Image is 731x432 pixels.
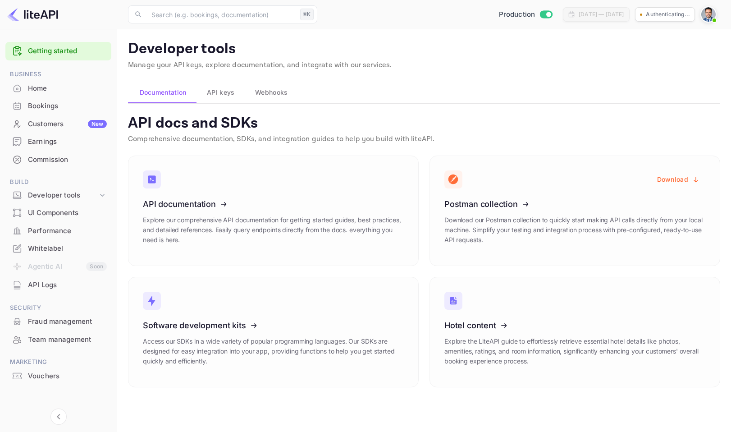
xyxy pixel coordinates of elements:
[143,336,404,366] p: Access our SDKs in a wide variety of popular programming languages. Our SDKs are designed for eas...
[5,357,111,367] span: Marketing
[579,10,624,18] div: [DATE] — [DATE]
[5,313,111,330] a: Fraud management
[444,215,705,245] p: Download our Postman collection to quickly start making API calls directly from your local machin...
[5,42,111,60] div: Getting started
[652,171,705,188] button: Download
[5,240,111,257] a: Whitelabel
[146,5,297,23] input: Search (e.g. bookings, documentation)
[28,119,107,129] div: Customers
[7,7,58,22] img: LiteAPI logo
[28,46,107,56] a: Getting started
[300,9,314,20] div: ⌘K
[5,151,111,169] div: Commission
[5,80,111,97] a: Home
[5,133,111,150] a: Earnings
[50,409,67,425] button: Collapse navigation
[5,151,111,168] a: Commission
[28,317,107,327] div: Fraud management
[495,9,556,20] div: Switch to Sandbox mode
[646,10,690,18] p: Authenticating...
[5,204,111,222] div: UI Components
[444,336,705,366] p: Explore the LiteAPI guide to effortlessly retrieve essential hotel details like photos, amenities...
[5,115,111,132] a: CustomersNew
[5,133,111,151] div: Earnings
[5,204,111,221] a: UI Components
[5,303,111,313] span: Security
[128,82,720,103] div: account-settings tabs
[28,137,107,147] div: Earnings
[5,177,111,187] span: Build
[207,87,234,98] span: API keys
[143,199,404,209] h3: API documentation
[5,188,111,203] div: Developer tools
[143,215,404,245] p: Explore our comprehensive API documentation for getting started guides, best practices, and detai...
[5,368,111,384] a: Vouchers
[5,368,111,385] div: Vouchers
[5,97,111,115] div: Bookings
[128,115,720,133] p: API docs and SDKs
[88,120,107,128] div: New
[5,276,111,294] div: API Logs
[444,199,705,209] h3: Postman collection
[5,240,111,257] div: Whitelabel
[128,40,720,58] p: Developer tools
[5,222,111,239] a: Performance
[28,280,107,290] div: API Logs
[28,244,107,254] div: Whitelabel
[128,134,720,145] p: Comprehensive documentation, SDKs, and integration guides to help you build with liteAPI.
[28,371,107,381] div: Vouchers
[429,277,720,387] a: Hotel contentExplore the LiteAPI guide to effortlessly retrieve essential hotel details like phot...
[128,60,720,71] p: Manage your API keys, explore documentation, and integrate with our services.
[28,335,107,345] div: Team management
[5,115,111,133] div: CustomersNew
[140,87,187,98] span: Documentation
[28,83,107,94] div: Home
[28,190,98,201] div: Developer tools
[128,156,419,266] a: API documentationExplore our comprehensive API documentation for getting started guides, best pra...
[255,87,288,98] span: Webhooks
[5,97,111,114] a: Bookings
[5,276,111,293] a: API Logs
[28,208,107,218] div: UI Components
[28,226,107,236] div: Performance
[444,321,705,330] h3: Hotel content
[5,69,111,79] span: Business
[5,331,111,348] a: Team management
[28,155,107,165] div: Commission
[5,80,111,97] div: Home
[143,321,404,330] h3: Software development kits
[701,7,716,22] img: Santiago Moran Labat
[128,277,419,387] a: Software development kitsAccess our SDKs in a wide variety of popular programming languages. Our ...
[5,222,111,240] div: Performance
[499,9,535,20] span: Production
[28,101,107,111] div: Bookings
